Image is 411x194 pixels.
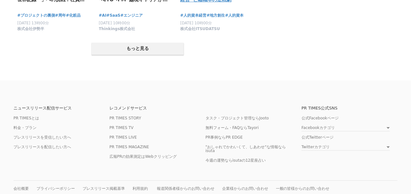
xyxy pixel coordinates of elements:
a: プライバシーポリシー [36,186,75,191]
p: レコメンドサービス [109,106,205,110]
a: #プロジェクトの裏側 [17,12,55,19]
a: PR TIMES LIVE [109,135,137,140]
a: #SaaS [106,12,120,19]
a: 料金・プラン [13,125,36,130]
button: もっと見る [92,43,184,55]
p: PR TIMES公式SNS [302,106,398,110]
a: 企業様からのお問い合わせ [222,186,268,191]
a: PR TIMES STORY [109,116,141,120]
a: #地方創生 [206,12,225,19]
span: 株式会社伊勢半 [17,26,44,32]
a: PR TIMESとは [13,116,39,120]
a: Twitterカテゴリ [302,145,390,150]
a: タスク・プロジェクト管理ならJooto [205,116,269,120]
a: #周年 [55,12,66,19]
a: Facebookカテゴリ [302,126,390,131]
span: 株式会社ITSUDATSU [180,26,220,32]
a: "おしゃれでかわいくて、しあわせ"な情報ならisuta [205,145,286,153]
span: [DATE] 10時00分 [180,21,212,25]
a: PR事例ならPR EDGE [205,135,243,140]
span: Thinkings株式会社 [99,26,135,32]
span: [DATE] 13時00分 [17,21,49,25]
a: Thinkings株式会社 [99,28,135,32]
a: PR TIMES TV [109,125,133,130]
a: 株式会社伊勢半 [17,28,44,32]
a: 利用規約 [133,186,148,191]
a: 無料フォーム・FAQならTayori [205,125,259,130]
a: 株式会社ITSUDATSU [180,28,220,32]
a: 報道関係者様からのお問い合わせ [157,186,214,191]
a: PR TIMES MAGAZINE [109,145,149,149]
a: #AI [99,12,107,19]
span: [DATE] 10時00分 [99,21,131,25]
a: 会社概要 [13,186,29,191]
a: 一般の皆様からのお問い合わせ [276,186,330,191]
a: #人的資本経営 [180,12,206,19]
a: 公式Facebookページ [302,116,339,120]
a: #化粧品 [66,12,81,19]
a: プレスリリースを配信したい方へ [13,145,71,149]
a: 広報PRの効果測定はWebクリッピング [109,154,177,159]
a: #エンジニア [120,12,143,19]
a: 今週の運勢ならisutaの12星座占い [205,158,266,163]
p: ニュースリリース配信サービス [13,106,109,110]
a: 公式Twitterページ [302,135,334,140]
a: プレスリリース掲載基準 [83,186,125,191]
a: #人的資本 [225,12,244,19]
a: プレスリリースを受信したい方へ [13,135,71,140]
